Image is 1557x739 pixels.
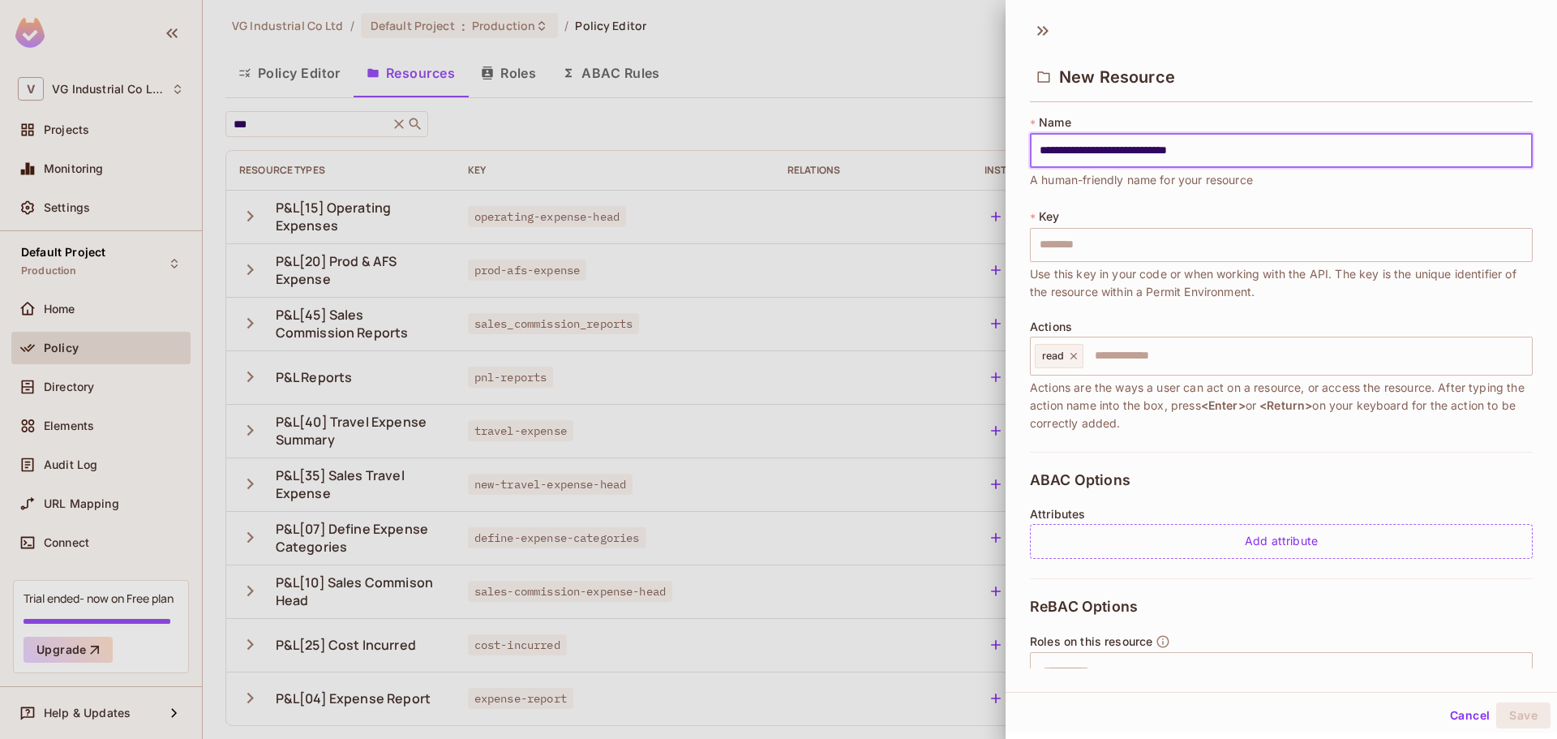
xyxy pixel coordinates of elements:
[1030,320,1072,333] span: Actions
[1030,472,1130,488] span: ABAC Options
[1259,398,1312,412] span: <Return>
[1030,524,1533,559] div: Add attribute
[1039,116,1071,129] span: Name
[1030,379,1533,432] span: Actions are the ways a user can act on a resource, or access the resource. After typing the actio...
[1496,702,1551,728] button: Save
[1443,702,1496,728] button: Cancel
[1030,635,1152,648] span: Roles on this resource
[1030,265,1533,301] span: Use this key in your code or when working with the API. The key is the unique identifier of the r...
[1059,67,1175,87] span: New Resource
[1201,398,1246,412] span: <Enter>
[1039,210,1059,223] span: Key
[1030,599,1138,615] span: ReBAC Options
[1042,350,1065,363] span: read
[1030,171,1253,189] span: A human-friendly name for your resource
[1035,344,1083,368] div: read
[1030,508,1086,521] span: Attributes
